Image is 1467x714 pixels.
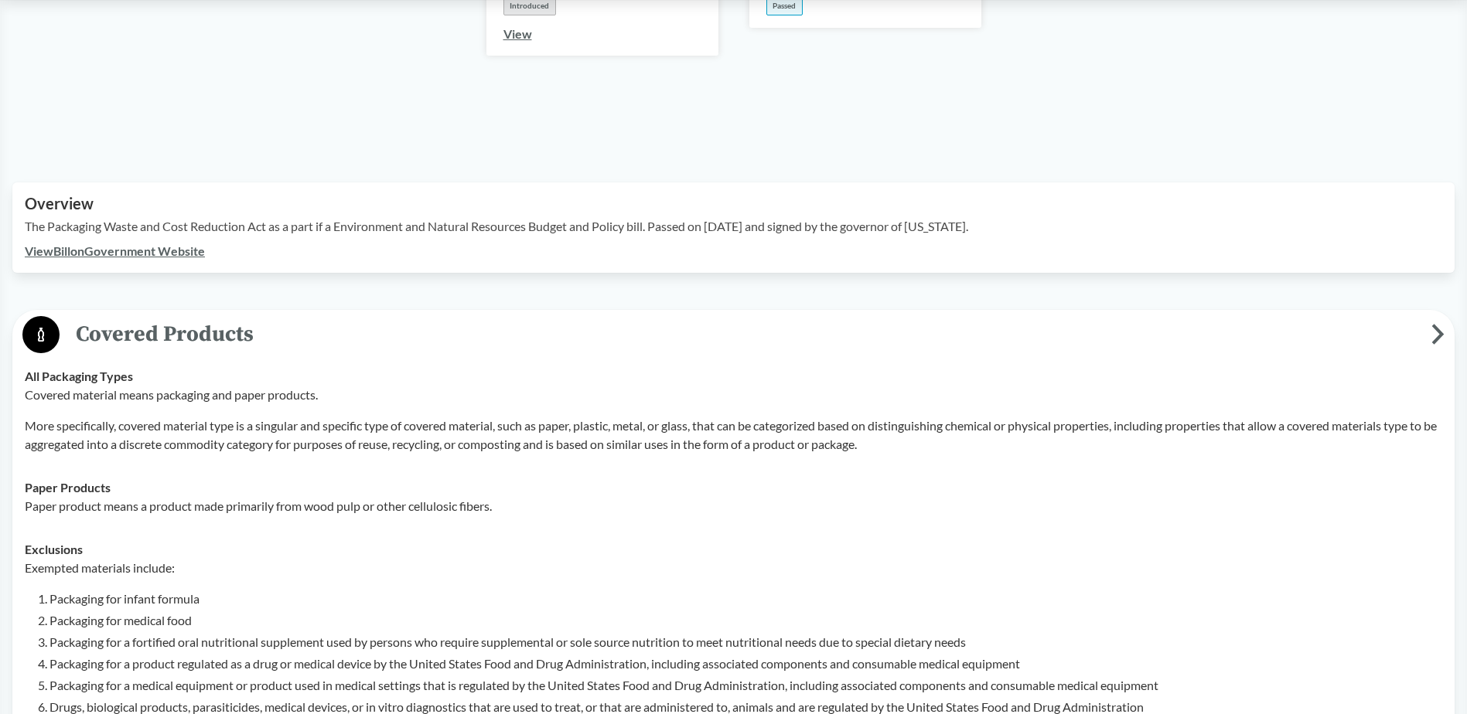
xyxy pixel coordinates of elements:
strong: Exclusions [25,542,83,556]
li: Packaging for a medical equipment or product used in medical settings that is regulated by the Un... [49,676,1442,695]
h2: Overview [25,195,1442,212]
li: Packaging for a fortified oral nutritional supplement used by persons who require supplemental or... [49,633,1442,651]
li: Packaging for a product regulated as a drug or medical device by the United States Food and Drug ... [49,654,1442,673]
p: More specifically, covered material type is a singular and specific type of covered material, suc... [25,416,1442,454]
p: The Packaging Waste and Cost Reduction Act as a part if a Environment and Natural Resources Budge... [25,217,1442,236]
a: ViewBillonGovernment Website [25,243,205,258]
p: Paper product means a product made primarily from wood pulp or other cellulosic fibers. [25,497,1442,515]
li: Packaging for infant formula [49,590,1442,608]
strong: All Packaging Types [25,369,133,383]
li: Packaging for medical food [49,611,1442,630]
a: View [503,26,532,41]
button: Covered Products [18,315,1449,355]
p: Covered material means packaging and paper products. [25,386,1442,404]
strong: Paper Products [25,480,111,495]
p: Exempted materials include: [25,559,1442,577]
span: Covered Products [60,317,1431,352]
